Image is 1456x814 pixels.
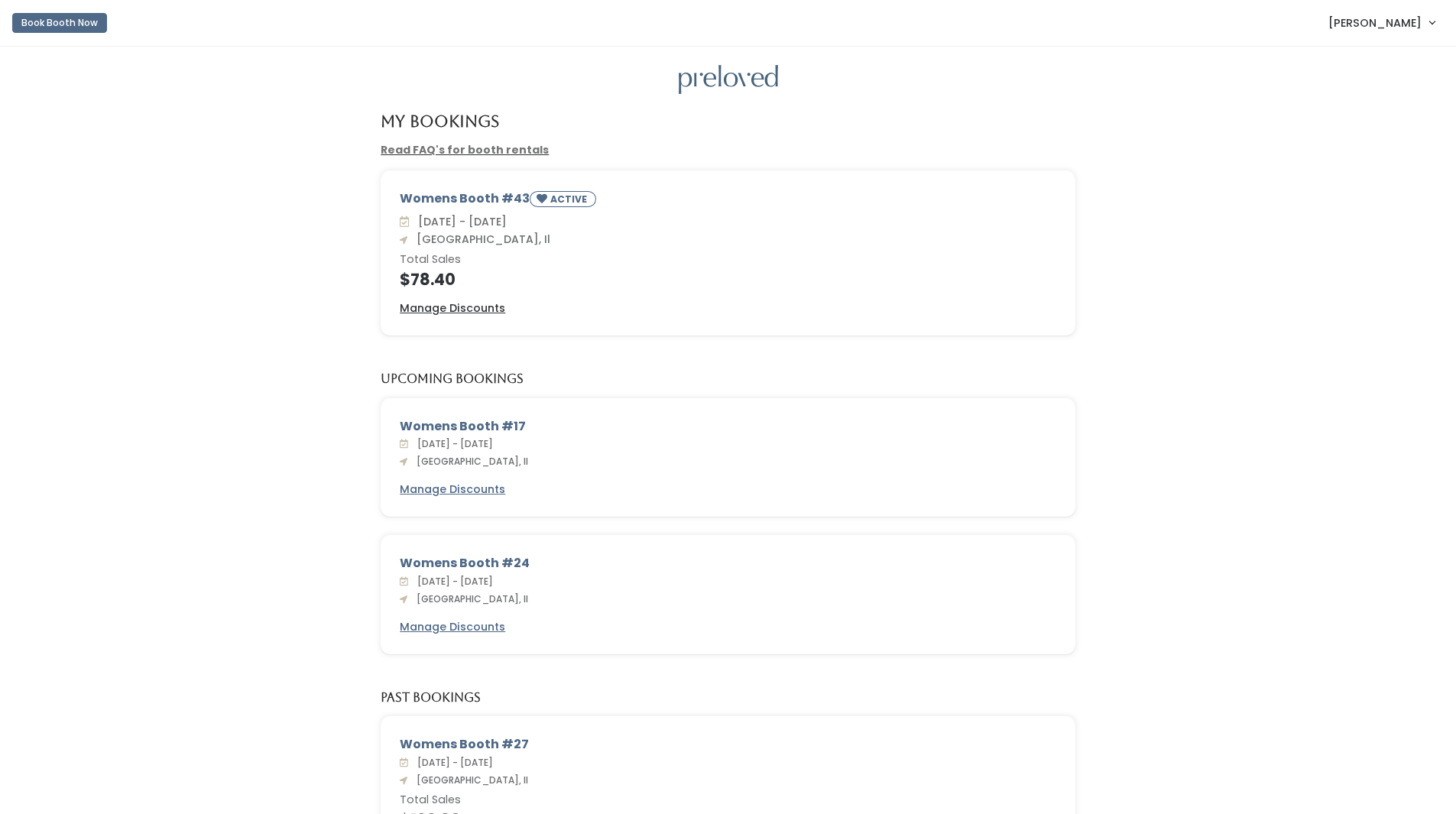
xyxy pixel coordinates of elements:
[381,112,499,130] h4: My Bookings
[400,554,1056,572] div: Womens Booth #24
[550,193,590,206] small: ACTIVE
[679,65,778,95] img: preloved logo
[400,300,505,316] u: Manage Discounts
[12,13,107,33] button: Book Booth Now
[400,300,505,316] a: Manage Discounts
[400,482,505,498] a: Manage Discounts
[410,592,528,605] span: [GEOGRAPHIC_DATA], Il
[410,232,550,247] span: [GEOGRAPHIC_DATA], Il
[381,142,549,157] a: Read FAQ's for booth rentals
[381,691,481,705] h5: Past Bookings
[400,271,1056,288] h4: $78.40
[400,794,1056,806] h6: Total Sales
[400,619,505,635] a: Manage Discounts
[410,773,528,786] span: [GEOGRAPHIC_DATA], Il
[1313,6,1450,39] a: [PERSON_NAME]
[400,417,1056,436] div: Womens Booth #17
[412,214,507,229] span: [DATE] - [DATE]
[410,455,528,468] span: [GEOGRAPHIC_DATA], Il
[411,756,493,769] span: [DATE] - [DATE]
[411,437,493,450] span: [DATE] - [DATE]
[381,372,524,386] h5: Upcoming Bookings
[400,619,505,634] u: Manage Discounts
[400,735,1056,754] div: Womens Booth #27
[1328,15,1422,31] span: [PERSON_NAME]
[12,6,107,40] a: Book Booth Now
[411,575,493,588] span: [DATE] - [DATE]
[400,482,505,497] u: Manage Discounts
[400,190,1056,213] div: Womens Booth #43
[400,254,1056,266] h6: Total Sales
